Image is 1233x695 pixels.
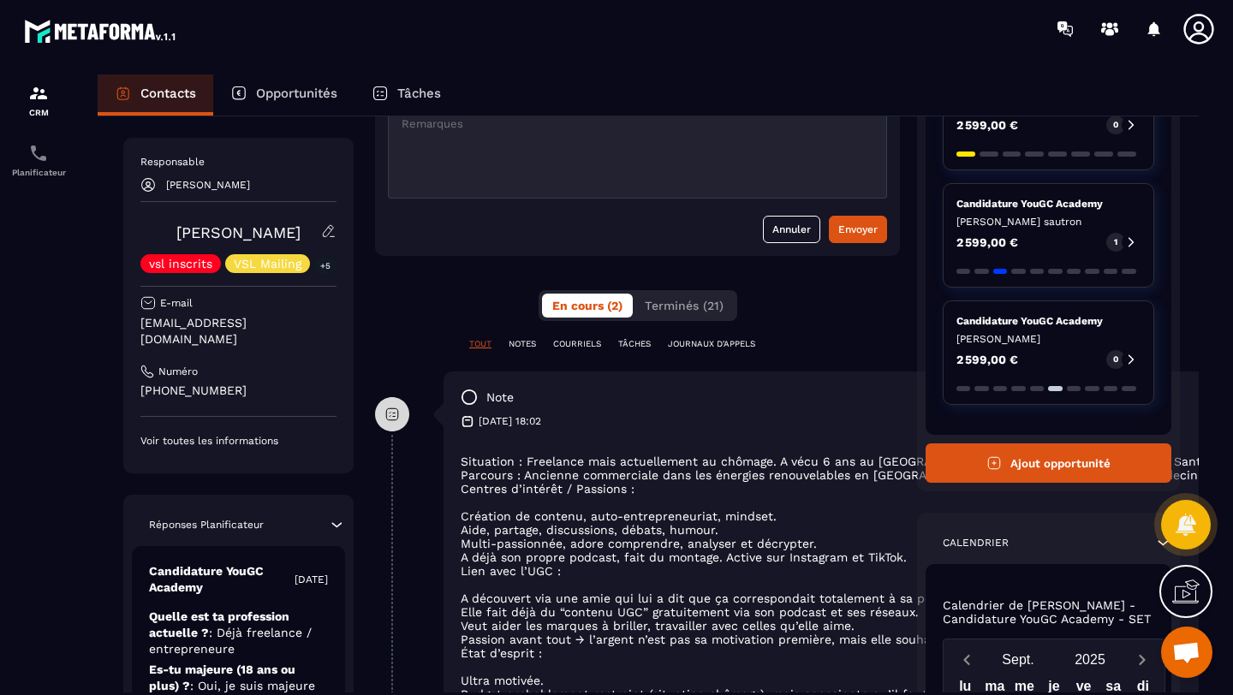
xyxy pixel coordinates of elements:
span: Terminés (21) [645,299,724,312]
div: Ouvrir le chat [1161,627,1212,678]
p: note [486,389,514,406]
p: TOUT [469,338,491,350]
span: : Déjà freelance / entrepreneure [149,626,312,656]
a: formationformationCRM [4,70,73,130]
a: Contacts [98,74,213,116]
button: Previous month [950,648,982,671]
p: [PERSON_NAME] sautron [956,215,1141,229]
span: En cours (2) [552,299,622,312]
p: 0 [1113,353,1118,365]
p: E-mail [160,296,193,310]
p: Responsable [140,155,337,169]
img: scheduler [28,143,49,163]
p: Candidature YouGC Academy [149,563,295,596]
p: 2 599,00 € [956,353,1018,365]
p: [PERSON_NAME] [166,179,250,191]
p: Calendrier [943,536,1009,549]
p: Calendrier de [PERSON_NAME] - Candidature YouGC Academy - SET [943,598,1154,626]
button: Open months overlay [982,645,1054,674]
p: Planificateur [4,168,73,177]
p: 0 [1113,119,1118,131]
button: Envoyer [829,216,887,243]
a: [PERSON_NAME] [176,223,301,241]
button: Terminés (21) [634,294,734,318]
p: [PHONE_NUMBER] [140,383,337,399]
p: Quelle est ta profession actuelle ? [149,609,328,657]
p: Es-tu majeure (18 ans ou plus) ? [149,662,328,694]
p: Réponses Planificateur [149,518,264,532]
button: Annuler [763,216,820,243]
div: Envoyer [838,221,878,238]
p: JOURNAUX D'APPELS [668,338,755,350]
a: schedulerschedulerPlanificateur [4,130,73,190]
p: +5 [314,257,337,275]
p: Opportunités [256,86,337,101]
p: COURRIELS [553,338,601,350]
p: Tâches [397,86,441,101]
button: En cours (2) [542,294,633,318]
p: [DATE] 18:02 [479,414,541,428]
button: Open years overlay [1054,645,1126,674]
button: Ajout opportunité [926,443,1171,483]
p: TÂCHES [618,338,651,350]
p: vsl inscrits [149,258,212,270]
button: Next month [1126,648,1158,671]
p: [PERSON_NAME] [956,332,1141,346]
p: NOTES [509,338,536,350]
p: [DATE] [295,573,328,586]
a: Tâches [354,74,458,116]
p: 2 599,00 € [956,236,1018,248]
p: CRM [4,108,73,117]
p: Candidature YouGC Academy [956,197,1141,211]
p: 2 599,00 € [956,119,1018,131]
p: Voir toutes les informations [140,434,337,448]
img: logo [24,15,178,46]
p: Candidature YouGC Academy [956,314,1141,328]
p: Contacts [140,86,196,101]
p: [EMAIL_ADDRESS][DOMAIN_NAME] [140,315,337,347]
img: formation [28,83,49,104]
p: 1 [1114,236,1117,248]
p: VSL Mailing [234,258,301,270]
span: : Oui, je suis majeure [190,679,315,692]
a: Opportunités [213,74,354,116]
p: Numéro [158,365,198,378]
